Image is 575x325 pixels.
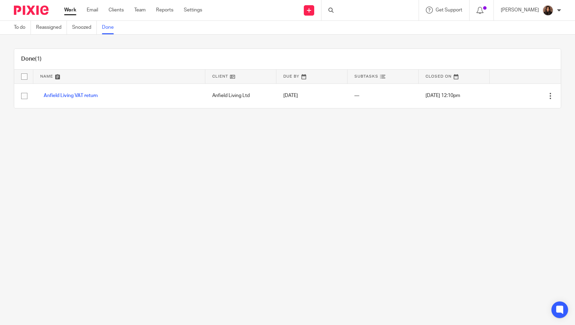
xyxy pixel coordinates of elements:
a: To do [14,21,31,34]
a: Work [64,7,76,14]
td: [DATE] [276,84,347,108]
td: [DATE] 12:10pm [419,84,490,108]
a: Reports [156,7,173,14]
a: Team [134,7,146,14]
a: Reassigned [36,21,67,34]
td: Anfield Living Ltd [205,84,276,108]
a: Snoozed [72,21,97,34]
a: Clients [109,7,124,14]
img: Pixie [14,6,49,15]
h1: Done [21,55,42,63]
span: (1) [35,56,42,62]
a: Settings [184,7,202,14]
td: — [347,84,419,108]
span: Get Support [436,8,462,12]
a: Done [102,21,119,34]
a: Email [87,7,98,14]
span: Subtasks [354,74,378,78]
a: Anfield Living VAT return [44,93,98,98]
p: [PERSON_NAME] [501,7,539,14]
img: Headshot.jpg [542,5,553,16]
